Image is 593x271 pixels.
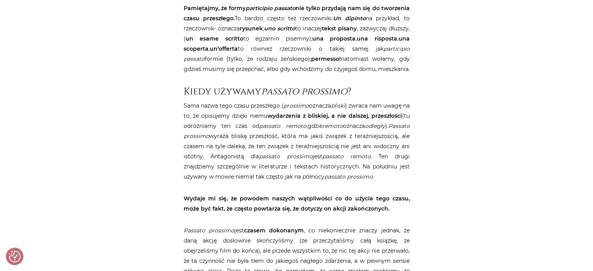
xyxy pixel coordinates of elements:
em: passato prossimo [261,85,347,98]
strong: Pamiętajmy, że formy nie tylko przydają nam się do tworzenia czasu przeszłego. [184,5,410,22]
strong: uno scritto [264,25,295,32]
em: Passato prossimo [184,227,234,234]
em: remoto [322,122,343,129]
strong: permesso! [311,55,341,62]
p: To bardzo często też rzeczowniki. na przykład, to rzeczownik- oznacza ; to inaczej , zazwyczaj dł... [184,3,410,74]
em: passato remoto, [259,122,307,129]
em: bliski [331,102,345,109]
strong: una risposta [357,35,397,42]
h3: Kiedy używamy ? [184,86,410,97]
em: Passato prossimo [184,122,410,140]
p: Sama nazwa tego czasu przeszłego ( oznacza ) zwraca nam uwagę na to, że opisujemy dzięki niemu (t... [184,101,410,182]
em: prossimo [283,102,309,109]
img: Revisit consent button [9,251,21,262]
strong: rysunek [240,25,263,32]
strong: un’offerta [210,45,238,52]
strong: czasem dokonanym [244,227,304,234]
em: odległy [365,122,385,129]
em: passato remoto [322,153,371,160]
strong: una proposta [312,35,356,42]
em: participio passato [184,45,410,62]
strong: Wydaje mi się, że powodem naszych wątpliwości co do użycia tego czasu, może być fakt, że często p... [184,195,410,212]
strong: wydarzenia z bliskiej, a nie dalszej, przeszłości [267,112,402,119]
button: Preferencje co do zgód [9,251,21,262]
em: passato prossimo [324,173,373,180]
strong: un esame scritto [186,35,243,42]
em: passato prossimo [259,153,312,160]
em: participio passato [246,5,296,12]
strong: tekst pisany [322,25,357,32]
em: Un dipinto [333,15,365,22]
